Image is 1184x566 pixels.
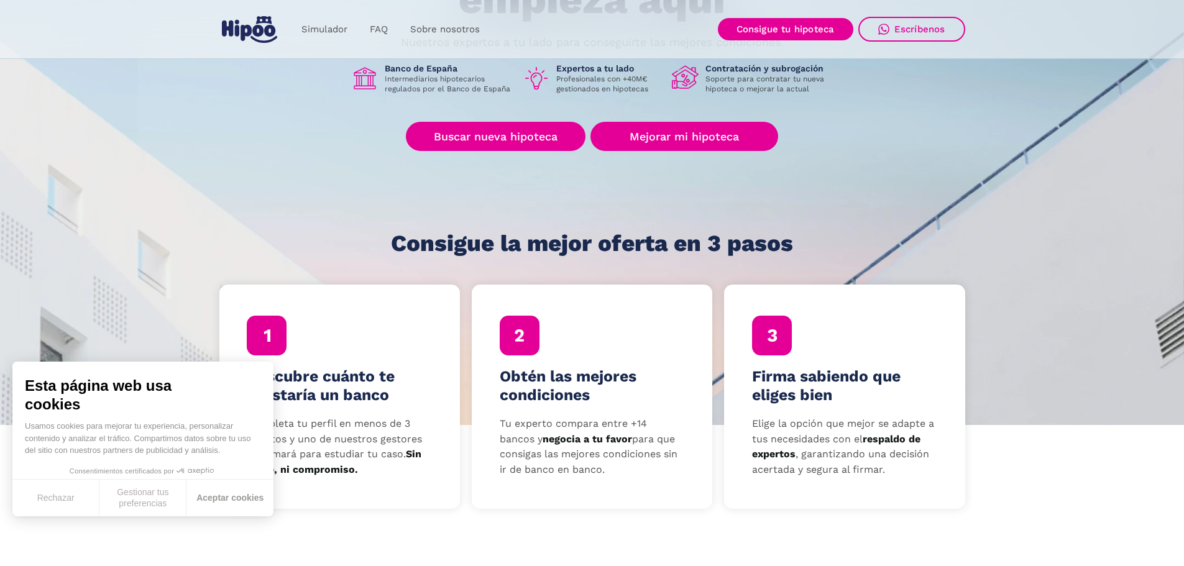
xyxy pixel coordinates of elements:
p: Intermediarios hipotecarios regulados por el Banco de España [385,74,513,94]
h1: Banco de España [385,63,513,74]
a: FAQ [359,17,399,42]
p: Completa tu perfil en menos de 3 minutos y uno de nuestros gestores te llamará para estudiar tu c... [247,416,432,478]
p: Profesionales con +40M€ gestionados en hipotecas [556,74,662,94]
h4: Obtén las mejores condiciones [500,367,685,404]
h4: Descubre cuánto te prestaría un banco [247,367,432,404]
p: Soporte para contratar tu nueva hipoteca o mejorar la actual [705,74,833,94]
a: home [219,11,280,48]
h1: Contratación y subrogación [705,63,833,74]
p: Tu experto compara entre +14 bancos y para que consigas las mejores condiciones sin ir de banco e... [500,416,685,478]
a: Buscar nueva hipoteca [406,122,585,151]
p: Elige la opción que mejor se adapte a tus necesidades con el , garantizando una decisión acertada... [752,416,937,478]
div: Escríbenos [894,24,945,35]
a: Consigue tu hipoteca [718,18,853,40]
a: Mejorar mi hipoteca [590,122,778,151]
h1: Consigue la mejor oferta en 3 pasos [391,231,793,256]
h4: Firma sabiendo que eliges bien [752,367,937,404]
a: Sobre nosotros [399,17,491,42]
strong: Sin coste, ni compromiso. [247,448,421,475]
strong: negocia a tu favor [543,433,632,445]
h1: Expertos a tu lado [556,63,662,74]
a: Escríbenos [858,17,965,42]
a: Simulador [290,17,359,42]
